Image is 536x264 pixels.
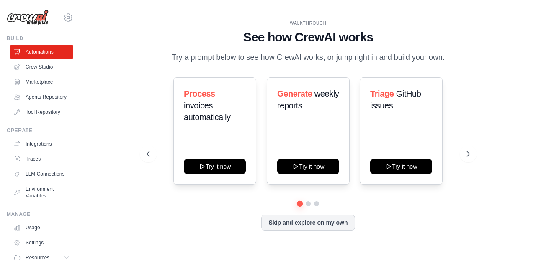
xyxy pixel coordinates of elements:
[7,127,73,134] div: Operate
[10,75,73,89] a: Marketplace
[277,89,312,98] span: Generate
[10,236,73,249] a: Settings
[26,254,49,261] span: Resources
[7,211,73,218] div: Manage
[147,20,469,26] div: WALKTHROUGH
[184,101,231,122] span: invoices automatically
[147,30,469,45] h1: See how CrewAI works
[277,159,339,174] button: Try it now
[10,152,73,166] a: Traces
[10,105,73,119] a: Tool Repository
[7,10,49,26] img: Logo
[10,60,73,74] a: Crew Studio
[10,90,73,104] a: Agents Repository
[10,182,73,202] a: Environment Variables
[167,51,449,64] p: Try a prompt below to see how CrewAI works, or jump right in and build your own.
[7,35,73,42] div: Build
[10,167,73,181] a: LLM Connections
[184,89,215,98] span: Process
[370,159,432,174] button: Try it now
[184,159,246,174] button: Try it now
[370,89,394,98] span: Triage
[10,221,73,234] a: Usage
[261,215,355,231] button: Skip and explore on my own
[277,89,339,110] span: weekly reports
[370,89,421,110] span: GitHub issues
[10,137,73,151] a: Integrations
[10,45,73,59] a: Automations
